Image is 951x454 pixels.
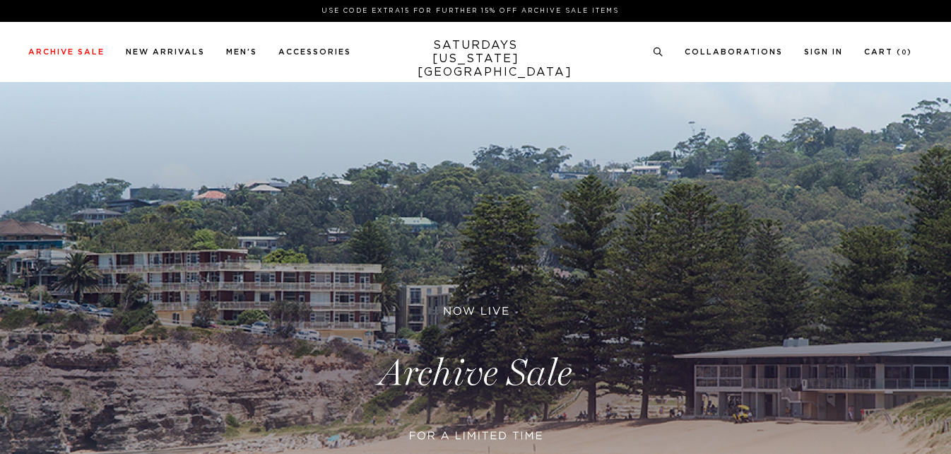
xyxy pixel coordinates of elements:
[804,48,843,56] a: Sign In
[126,48,205,56] a: New Arrivals
[226,48,257,56] a: Men's
[418,39,534,79] a: SATURDAYS[US_STATE][GEOGRAPHIC_DATA]
[902,50,907,56] small: 0
[278,48,351,56] a: Accessories
[28,48,105,56] a: Archive Sale
[685,48,783,56] a: Collaborations
[864,48,912,56] a: Cart (0)
[34,6,906,16] p: Use Code EXTRA15 for Further 15% Off Archive Sale Items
